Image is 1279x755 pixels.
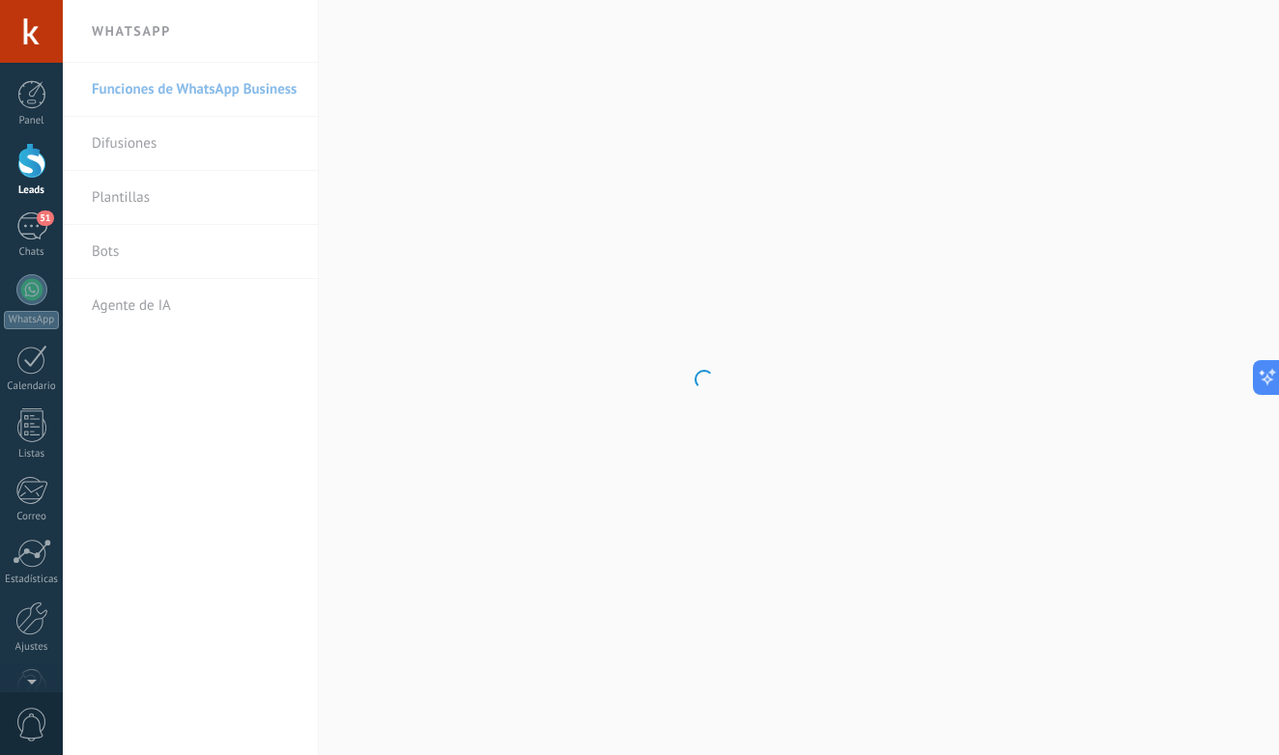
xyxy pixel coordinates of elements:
[4,184,60,197] div: Leads
[4,573,60,586] div: Estadísticas
[4,380,60,393] div: Calendario
[4,511,60,523] div: Correo
[4,115,60,127] div: Panel
[37,210,53,226] span: 51
[4,311,59,329] div: WhatsApp
[4,641,60,654] div: Ajustes
[4,246,60,259] div: Chats
[4,448,60,461] div: Listas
